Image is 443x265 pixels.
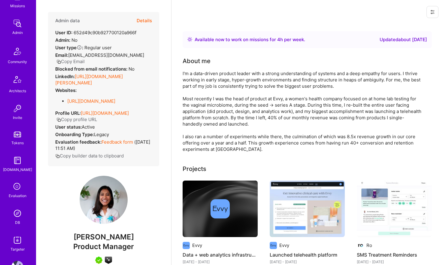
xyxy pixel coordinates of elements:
button: Details [137,12,152,29]
strong: Email: [55,52,68,58]
div: I'm a data-driven product leader with a strong understanding of systems and a deep empathy for us... [183,70,423,152]
h4: Launched telehealth platform [270,251,345,259]
h4: Data + web analytics infrastructure [183,251,258,259]
i: icon SelectionTeam [12,181,23,193]
div: Architects [9,88,26,94]
div: No [55,66,135,72]
div: 652d49c90b927700120a966f [55,29,136,36]
div: [DATE] - [DATE] [183,259,258,265]
img: admin teamwork [11,17,23,29]
strong: LinkedIn: [55,74,75,79]
img: A.I. guild [105,257,112,264]
img: Company logo [183,242,190,249]
img: Launched telehealth platform [270,181,345,237]
strong: User status: [55,124,82,130]
div: Community [8,59,27,65]
i: icon Copy [56,117,61,122]
i: icon Copy [55,154,60,158]
span: [EMAIL_ADDRESS][DOMAIN_NAME] [68,52,144,58]
img: cover [183,181,258,237]
span: 4 [277,37,280,42]
strong: Blocked from email notifications: [55,66,129,72]
div: No [55,37,77,43]
a: [URL][DOMAIN_NAME][PERSON_NAME] [55,74,123,86]
div: Regular user [55,44,112,51]
div: Missions [10,3,25,9]
strong: Profile URL: [55,110,81,116]
strong: Onboarding Type: [55,132,94,137]
div: Evvy [192,242,202,248]
strong: Admin: [55,37,70,43]
i: icon Copy [56,59,61,64]
div: Projects [183,164,206,173]
strong: Evaluation feedback: [55,139,102,145]
span: legacy [94,132,109,137]
img: Invite [11,102,23,114]
img: Company logo [270,242,277,249]
h4: SMS Treatment Reminders [357,251,432,259]
button: Copy profile URL [56,116,97,123]
img: SMS Treatment Reminders [357,181,432,237]
div: [DATE] - [DATE] [270,259,345,265]
button: Copy builder data to clipboard [55,153,124,159]
strong: Websites: [55,87,77,93]
img: Community [10,44,25,59]
button: Copy Email [56,58,85,65]
div: About me [183,56,211,65]
div: Admin [12,29,23,36]
img: Admin Search [11,207,23,219]
div: ( [DATE] 11:51 AM ) [55,139,152,151]
img: tokens [14,132,21,137]
div: Tokens [11,140,24,146]
strong: User type : [55,45,83,50]
div: [DOMAIN_NAME] [3,166,32,173]
a: [URL][DOMAIN_NAME] [81,110,129,116]
div: Updated about [DATE] [380,36,427,43]
div: Invite [13,114,22,121]
img: Architects [10,73,25,88]
div: Available now to work on missions for h per week . [195,36,305,43]
img: Company logo [357,242,364,249]
div: Evvy [279,242,289,248]
img: User Avatar [80,176,128,224]
i: Help [77,45,82,50]
img: Company logo [211,199,230,218]
div: Targeter [11,246,25,252]
div: [DATE] - [DATE] [357,259,432,265]
div: Evaluation [9,193,26,199]
a: Feedback form [102,139,133,145]
span: Product Manager [73,242,134,251]
strong: User ID: [55,30,72,35]
a: [URL][DOMAIN_NAME] [67,98,115,104]
div: DB [15,219,20,226]
span: Active [82,124,95,130]
h4: Admin data [55,18,80,23]
img: Availability [187,37,192,42]
img: Skill Targeter [11,234,23,246]
div: Ro [366,242,372,248]
img: A.Teamer in Residence [95,257,102,264]
img: guide book [11,154,23,166]
span: [PERSON_NAME] [48,233,159,242]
